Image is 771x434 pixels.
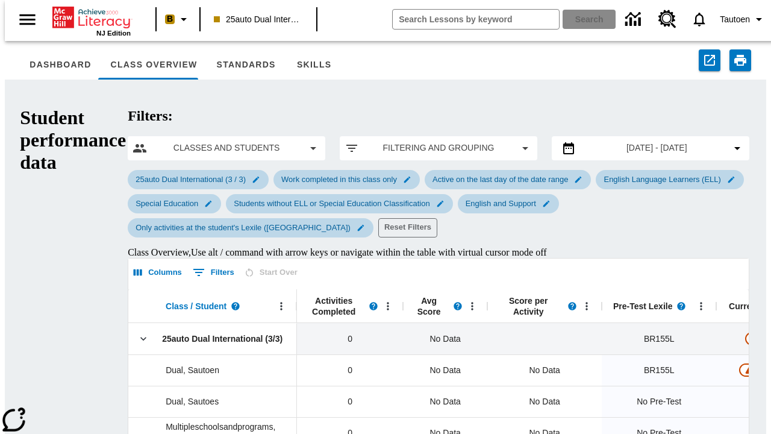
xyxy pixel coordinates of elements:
[730,141,744,156] svg: Collapse Date Range Filter
[128,194,221,213] div: Edit Special Education filter selected submenu item
[409,295,449,317] span: Avg Score
[134,330,152,348] button: Click here to collapse the class row
[424,389,467,414] span: No Data
[157,142,296,154] span: Classes and Students
[133,141,320,156] button: Select classes and students menu item
[424,327,467,351] span: No Data
[729,49,751,71] button: Print
[128,247,749,258] div: Class Overview , Use alt / command with arrow keys or navigate within the table with virtual curs...
[226,297,245,315] button: Read more about Class / Student
[167,11,173,27] span: B
[644,364,675,377] span: Beginning reader 155 Lexile, Dual, Sautoen
[128,175,253,184] span: 25auto Dual International (3 / 3)
[274,175,404,184] span: Work completed in this class only
[644,333,675,345] span: Beginning reader 155 Lexile, 25auto Dual International (3/3)
[162,333,282,345] span: 25auto Dual International (3/3)
[393,10,559,29] input: search field
[160,8,196,30] button: Boost Class color is peach. Change class color
[226,199,437,208] span: Students without ELL or Special Education Classification
[364,297,382,315] button: Read more about Activities Completed
[637,395,681,408] span: No Pre-Test, Dual, Sautoes
[563,297,581,315] button: Read more about Score per Activity
[578,297,596,315] button: Open Menu
[131,263,185,282] button: Select columns
[523,358,566,382] div: No Data, Dual, Sautoen
[672,297,690,315] button: Read more about Pre-Test Lexile
[463,297,481,315] button: Open Menu
[297,323,403,354] div: 0, 25auto Dual International (3/3)
[96,30,131,37] span: NJ Edition
[403,386,487,417] div: No Data, Dual, Sautoes
[166,364,219,376] span: Dual, Sautoen
[699,49,720,71] button: Export to CSV
[272,297,290,315] button: Open Menu
[345,141,532,156] button: Apply filters menu item
[379,297,397,315] button: Open Menu
[651,3,684,36] a: Resource Center, Will open in new tab
[20,51,101,80] button: Dashboard
[715,8,771,30] button: Profile/Settings
[137,333,149,345] svg: Click here to collapse the class row
[425,170,591,189] div: Edit Active on the last day of the date range filter selected submenu item
[190,263,237,282] button: Show filters
[613,301,673,312] span: Pre-Test Lexile
[449,297,467,315] button: Read more about the Average score
[10,2,45,37] button: Open side menu
[425,175,575,184] span: Active on the last day of the date range
[403,323,487,354] div: No Data, 25auto Dual International (3/3)
[166,301,226,312] span: Class / Student
[207,51,286,80] button: Standards
[348,364,352,377] span: 0
[128,170,269,189] div: Edit 25auto Dual International (3 / 3) filter selected submenu item
[128,223,358,232] span: Only activities at the student's Lexile ([GEOGRAPHIC_DATA])
[166,395,219,407] span: Dual, Sautoes
[101,51,207,80] button: Class Overview
[369,142,508,154] span: Filtering and Grouping
[403,354,487,386] div: No Data, Dual, Sautoen
[303,295,364,317] span: Activities Completed
[297,386,403,417] div: 0, Dual, Sautoes
[424,358,467,383] span: No Data
[348,395,352,408] span: 0
[523,389,566,414] div: No Data, Dual, Sautoes
[214,13,303,26] span: 25auto Dual International
[348,333,352,345] span: 0
[128,108,749,124] h2: Filters:
[557,141,744,156] button: Select the date range menu item
[626,142,687,154] span: [DATE] - [DATE]
[684,4,715,35] a: Notifications
[493,295,563,317] span: Score per Activity
[226,194,452,213] div: Edit Students without ELL or Special Education Classification filter selected submenu item
[273,170,420,189] div: Edit Work completed in this class only filter selected submenu item
[596,170,743,189] div: Edit English Language Learners (ELL) filter selected submenu item
[720,13,750,26] span: Tautoen
[692,297,710,315] button: Open Menu
[128,218,373,237] div: Edit Only activities at the student's Lexile (Reading) filter selected submenu item
[618,3,651,36] a: Data Center
[286,51,343,80] button: Skills
[52,4,131,37] div: Home
[128,199,205,208] span: Special Education
[297,354,403,386] div: 0, Dual, Sautoen
[458,199,543,208] span: English and Support
[596,175,728,184] span: English Language Learners (ELL)
[458,194,559,213] div: Edit English and Support filter selected submenu item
